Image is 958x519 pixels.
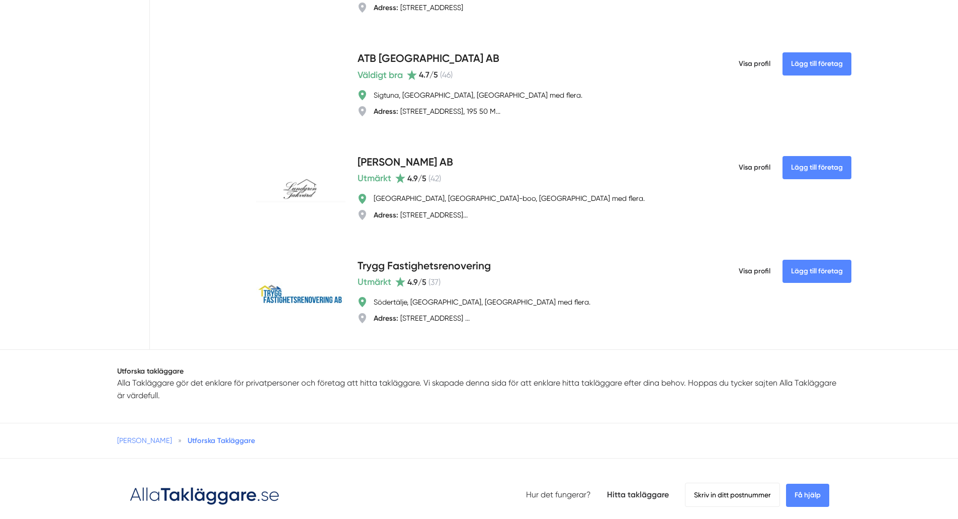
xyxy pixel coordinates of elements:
[440,70,453,80] span: ( 46 )
[374,313,470,323] div: [STREET_ADDRESS] ...
[374,193,645,203] div: [GEOGRAPHIC_DATA], [GEOGRAPHIC_DATA]-boo, [GEOGRAPHIC_DATA] med flera.
[739,51,770,77] span: Visa profil
[407,174,426,183] span: 4.9 /5
[117,436,172,444] a: [PERSON_NAME]
[407,277,426,287] span: 4.9 /5
[358,171,391,185] span: Utmärkt
[428,174,441,183] span: ( 42 )
[117,377,841,402] p: Alla Takläggare gör det enklare för privatpersoner och företag att hitta takläggare. Vi skapade d...
[374,210,468,220] div: [STREET_ADDRESS]...
[358,155,453,171] h4: [PERSON_NAME] AB
[374,106,500,116] div: [STREET_ADDRESS], 195 50 M...
[782,52,851,76] : Lägg till företag
[256,156,345,225] img: Lundgren Takvård AB
[374,210,398,219] strong: Adress:
[374,3,398,12] strong: Adress:
[358,258,491,275] h4: Trygg Fastighetsrenovering
[117,435,841,446] nav: Breadcrumb
[782,260,851,283] : Lägg till företag
[188,436,255,445] a: Utforska Takläggare
[374,3,463,13] div: [STREET_ADDRESS]
[739,258,770,284] span: Visa profil
[374,297,590,307] div: Södertälje, [GEOGRAPHIC_DATA], [GEOGRAPHIC_DATA] med flera.
[358,275,391,289] span: Utmärkt
[786,484,829,507] span: Få hjälp
[428,277,441,287] span: ( 37 )
[739,155,770,181] span: Visa profil
[685,483,780,507] span: Skriv in ditt postnummer
[358,68,403,82] span: Väldigt bra
[178,435,182,446] span: »
[526,490,591,499] a: Hur det fungerar?
[256,261,345,326] img: Trygg Fastighetsrenovering
[358,51,499,67] h4: ATB [GEOGRAPHIC_DATA] AB
[129,483,280,506] img: Logotyp Alla Takläggare
[419,70,438,80] span: 4.7 /5
[256,54,345,119] img: ATB Stockholm AB
[782,156,851,179] : Lägg till företag
[374,314,398,323] strong: Adress:
[607,490,669,499] a: Hitta takläggare
[117,366,841,376] h1: Utforska takläggare
[374,107,398,116] strong: Adress:
[374,90,582,100] div: Sigtuna, [GEOGRAPHIC_DATA], [GEOGRAPHIC_DATA] med flera.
